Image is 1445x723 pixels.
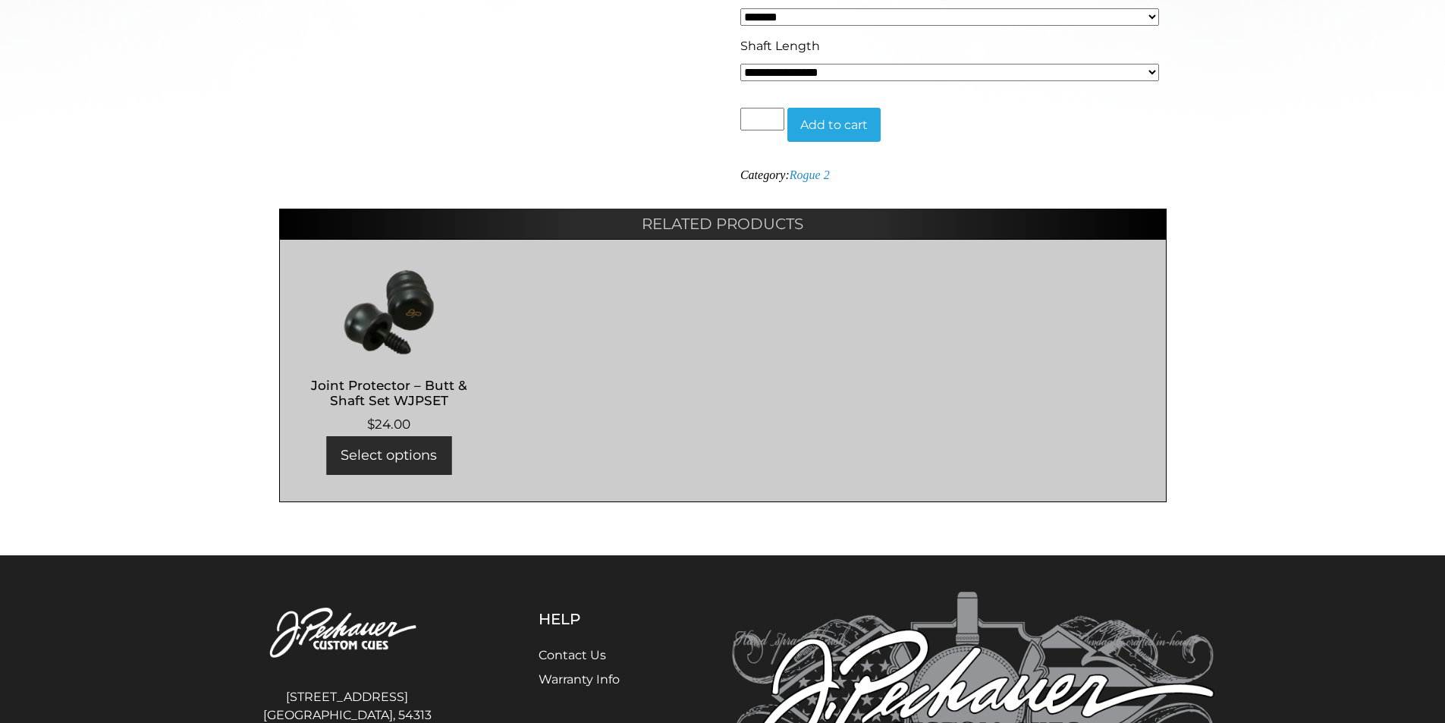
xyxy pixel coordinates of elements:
[326,436,451,475] a: Select options for “Joint Protector - Butt & Shaft Set WJPSET”
[295,371,484,415] h2: Joint Protector – Butt & Shaft Set WJPSET
[790,168,830,181] a: Rogue 2
[231,592,463,676] img: Pechauer Custom Cues
[740,39,820,53] span: Shaft Length
[539,648,606,662] a: Contact Us
[295,266,484,434] a: Joint Protector – Butt & Shaft Set WJPSET $24.00
[740,108,784,130] input: Product quantity
[295,266,484,357] img: Joint Protector - Butt & Shaft Set WJPSET
[539,610,656,628] h5: Help
[279,209,1167,239] h2: Related products
[740,168,830,181] span: Category:
[539,672,620,687] a: Warranty Info
[367,417,375,432] span: $
[787,108,881,143] button: Add to cart
[367,417,410,432] bdi: 24.00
